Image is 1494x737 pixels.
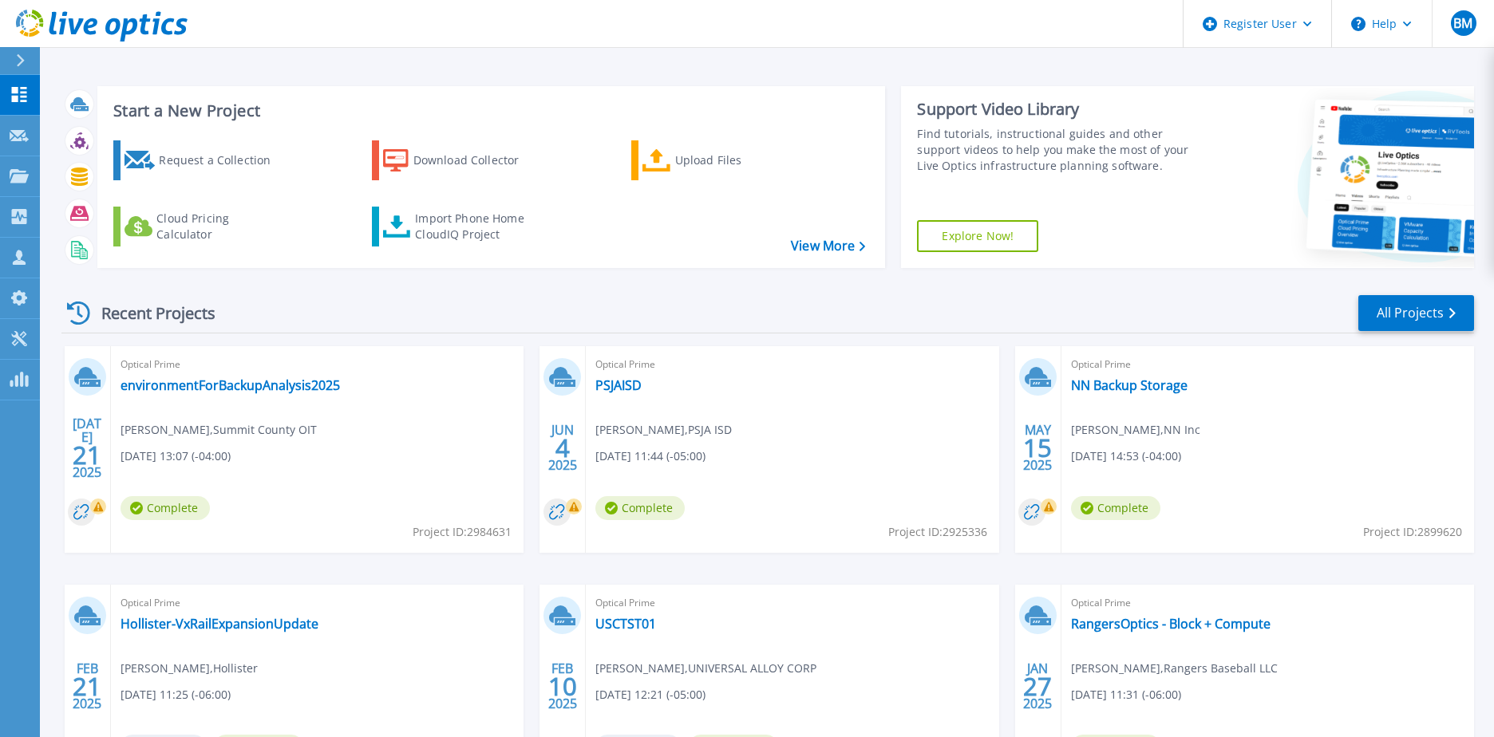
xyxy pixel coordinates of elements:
a: Download Collector [372,140,550,180]
span: Optical Prime [1071,356,1464,373]
span: [PERSON_NAME] , NN Inc [1071,421,1200,439]
span: [PERSON_NAME] , UNIVERSAL ALLOY CORP [595,660,816,677]
span: [PERSON_NAME] , Summit County OIT [121,421,317,439]
a: View More [791,238,865,254]
div: Support Video Library [917,99,1208,120]
span: Optical Prime [121,594,514,612]
a: RangersOptics - Block + Compute [1071,616,1271,632]
div: Cloud Pricing Calculator [156,211,284,242]
span: BM [1453,17,1472,30]
span: Project ID: 2925336 [888,523,987,541]
span: Optical Prime [1071,594,1464,612]
a: Upload Files [631,140,809,180]
span: [DATE] 11:25 (-06:00) [121,686,231,703]
div: Upload Files [675,144,803,176]
span: [DATE] 11:31 (-06:00) [1071,686,1181,703]
div: FEB 2025 [72,657,102,715]
span: Optical Prime [121,356,514,373]
span: 15 [1023,441,1052,455]
div: MAY 2025 [1022,419,1053,477]
span: [DATE] 14:53 (-04:00) [1071,447,1181,465]
div: FEB 2025 [547,657,578,715]
span: [DATE] 11:44 (-05:00) [595,447,705,465]
a: environmentForBackupAnalysis2025 [121,377,340,393]
span: [PERSON_NAME] , Hollister [121,660,258,677]
a: Explore Now! [917,220,1038,252]
div: Recent Projects [61,294,237,333]
span: [PERSON_NAME] , Rangers Baseball LLC [1071,660,1278,677]
span: Project ID: 2984631 [413,523,512,541]
a: NN Backup Storage [1071,377,1188,393]
div: Request a Collection [159,144,287,176]
a: USCTST01 [595,616,656,632]
span: 10 [548,680,577,693]
span: [PERSON_NAME] , PSJA ISD [595,421,732,439]
span: 4 [555,441,570,455]
div: JAN 2025 [1022,657,1053,715]
span: Optical Prime [595,594,989,612]
a: PSJAISD [595,377,642,393]
span: Complete [121,496,210,520]
span: [DATE] 12:21 (-05:00) [595,686,705,703]
span: 21 [73,680,101,693]
span: 27 [1023,680,1052,693]
a: Hollister-VxRailExpansionUpdate [121,616,318,632]
span: Project ID: 2899620 [1363,523,1462,541]
div: [DATE] 2025 [72,419,102,477]
a: All Projects [1358,295,1474,331]
a: Request a Collection [113,140,291,180]
span: 21 [73,448,101,462]
div: Import Phone Home CloudIQ Project [415,211,539,242]
span: Optical Prime [595,356,989,373]
a: Cloud Pricing Calculator [113,207,291,246]
h3: Start a New Project [113,102,865,120]
div: Find tutorials, instructional guides and other support videos to help you make the most of your L... [917,126,1208,174]
span: Complete [595,496,685,520]
div: Download Collector [413,144,541,176]
span: Complete [1071,496,1160,520]
span: [DATE] 13:07 (-04:00) [121,447,231,465]
div: JUN 2025 [547,419,578,477]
